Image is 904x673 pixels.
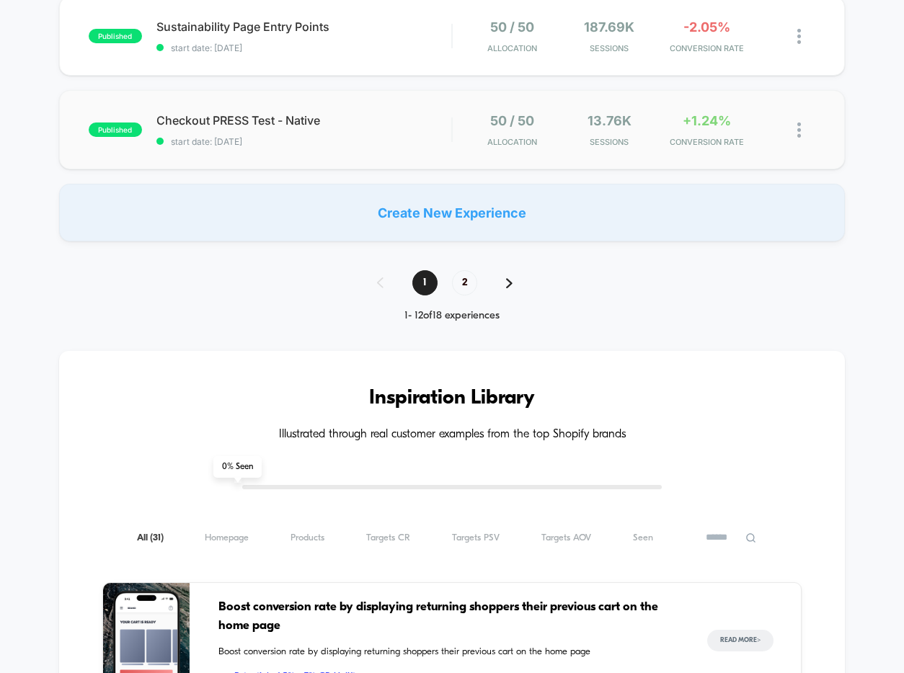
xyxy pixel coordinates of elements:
span: 50 / 50 [490,113,534,128]
span: published [89,122,142,137]
span: Sessions [564,137,655,147]
span: ( 31 ) [150,533,164,543]
span: +1.24% [683,113,731,128]
h3: Inspiration Library [102,387,802,410]
span: Targets PSV [452,532,500,543]
span: Allocation [487,137,537,147]
span: 50 / 50 [490,19,534,35]
span: Targets CR [366,532,410,543]
span: Sustainability Page Entry Points [156,19,452,34]
span: 13.76k [588,113,632,128]
span: Checkout PRESS Test - Native [156,113,452,128]
button: Read More> [707,630,774,651]
img: pagination forward [506,278,513,288]
img: close [797,122,801,138]
span: Products [291,532,324,543]
div: Create New Experience [59,184,846,241]
span: 0 % Seen [213,456,262,478]
span: Homepage [205,532,249,543]
div: 1 - 12 of 18 experiences [363,310,541,322]
img: close [797,29,801,44]
span: Boost conversion rate by displaying returning shoppers their previous cart on the home page [218,598,679,635]
span: 1 [412,270,438,295]
span: CONVERSION RATE [662,137,752,147]
span: Targets AOV [541,532,591,543]
span: start date: [DATE] [156,43,452,53]
span: Allocation [487,43,537,53]
h4: Illustrated through real customer examples from the top Shopify brands [102,428,802,442]
span: Sessions [564,43,655,53]
span: CONVERSION RATE [662,43,752,53]
span: -2.05% [683,19,730,35]
span: Seen [633,532,653,543]
span: Boost conversion rate by displaying returning shoppers their previous cart on the home page [218,645,679,659]
span: 187.69k [584,19,634,35]
span: published [89,29,142,43]
span: 2 [452,270,477,295]
span: start date: [DATE] [156,136,452,147]
span: All [137,532,164,543]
